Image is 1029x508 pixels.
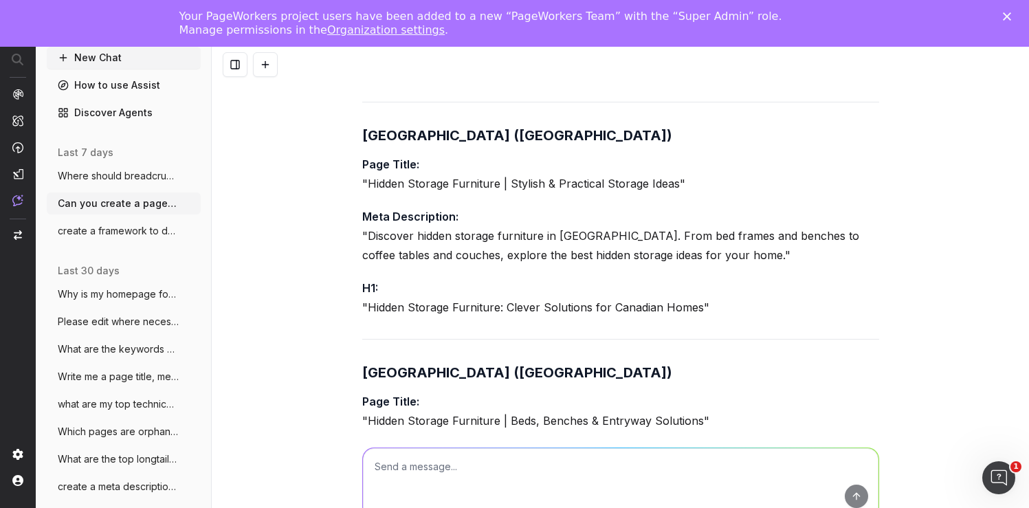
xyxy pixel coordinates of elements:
span: Write me a page title, meta description [58,370,179,384]
div: Close [1003,12,1017,21]
span: create a meta description fro 11.11 sale [58,480,179,494]
button: create a meta description fro 11.11 sale [47,476,201,498]
button: New Chat [47,47,201,69]
strong: [GEOGRAPHIC_DATA] ([GEOGRAPHIC_DATA]) [362,364,672,381]
img: Setting [12,449,23,460]
img: My account [12,475,23,486]
span: last 30 days [58,264,120,278]
strong: [GEOGRAPHIC_DATA] ([GEOGRAPHIC_DATA]) [362,127,672,144]
img: Activation [12,142,23,153]
span: Why is my homepage for all markets seein [58,287,179,301]
img: Studio [12,168,23,179]
span: Where should breadcrumbs be placed on a [58,169,179,183]
strong: Page Title: [362,395,419,408]
span: Can you create a page title, meta descri [58,197,179,210]
img: Intelligence [12,115,23,126]
button: Please edit where necessary the page tit [47,311,201,333]
span: What are the keywords we are found for b [58,342,179,356]
iframe: Intercom live chat [982,461,1015,494]
button: What are the keywords we are found for b [47,338,201,360]
button: Can you create a page title, meta descri [47,192,201,214]
p: "Hidden Storage Furniture | Beds, Benches & Entryway Solutions" [362,392,879,430]
img: Assist [12,195,23,206]
img: Analytics [12,89,23,100]
img: Switch project [14,230,22,240]
button: what are my top technical seo issues [47,393,201,415]
div: Your PageWorkers project users have been added to a new “PageWorkers Team” with the “Super Admin”... [179,10,828,37]
span: create a framework to do internal linkin [58,224,179,238]
span: 1 [1010,461,1021,472]
span: Please edit where necessary the page tit [58,315,179,329]
p: "Discover hidden storage furniture in [GEOGRAPHIC_DATA]. From bed frames and benches to coffee ta... [362,207,879,265]
span: last 7 days [58,146,113,159]
a: Organization settings [327,23,445,36]
button: Write me a page title, meta description [47,366,201,388]
button: Where should breadcrumbs be placed on a [47,165,201,187]
button: create a framework to do internal linkin [47,220,201,242]
strong: H1: [362,281,378,295]
strong: Page Title: [362,157,419,171]
button: Which pages are orphan pages? [47,421,201,443]
button: Why is my homepage for all markets seein [47,283,201,305]
p: "Hidden Storage Furniture: Clever Solutions for Canadian Homes" [362,278,879,317]
strong: Meta Description: [362,210,458,223]
span: What are the top longtail transaction ke [58,452,179,466]
a: Discover Agents [47,102,201,124]
button: What are the top longtail transaction ke [47,448,201,470]
span: Which pages are orphan pages? [58,425,179,439]
a: How to use Assist [47,74,201,96]
p: "Hidden Storage Furniture | Stylish & Practical Storage Ideas" [362,155,879,193]
span: what are my top technical seo issues [58,397,179,411]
